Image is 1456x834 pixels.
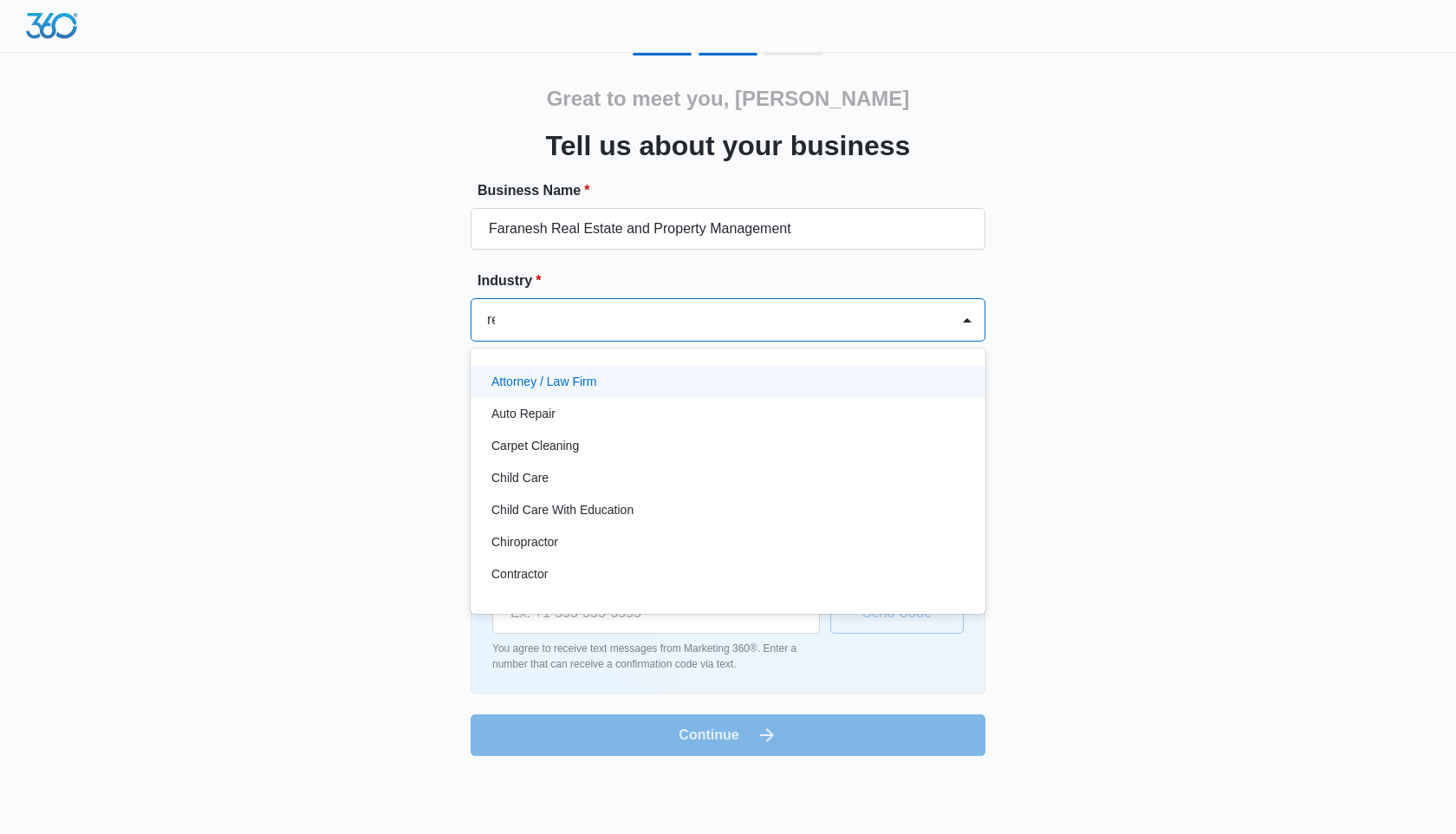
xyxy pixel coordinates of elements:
[478,270,992,291] label: Industry
[491,501,634,519] p: Child Care With Education
[491,469,549,487] p: Child Care
[471,208,985,250] input: e.g. Jane's Plumbing
[546,125,911,166] h3: Tell us about your business
[491,597,536,616] p: Creative
[491,533,558,551] p: Chiropractor
[491,437,579,455] p: Carpet Cleaning
[492,641,820,672] p: You agree to receive text messages from Marketing 360®. Enter a number that can receive a confirm...
[547,83,910,114] h2: Great to meet you, [PERSON_NAME]
[478,180,992,201] label: Business Name
[491,565,548,583] p: Contractor
[491,405,556,423] p: Auto Repair
[491,373,596,391] p: Attorney / Law Firm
